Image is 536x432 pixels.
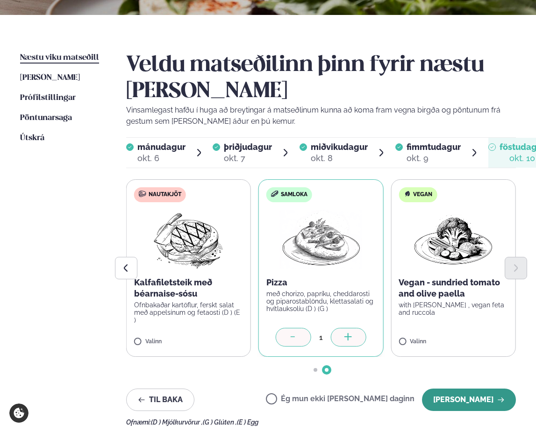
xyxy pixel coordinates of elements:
p: Vinsamlegast hafðu í huga að breytingar á matseðlinum kunna að koma fram vegna birgða og pöntunum... [126,105,516,127]
span: Útskrá [20,134,44,142]
p: með chorizo, papríku, cheddarosti og piparostablöndu, klettasalati og hvítlauksolíu (D ) (G ) [266,290,375,312]
span: Næstu viku matseðill [20,54,99,62]
div: Ofnæmi: [126,418,516,426]
p: Pizza [266,277,375,288]
a: [PERSON_NAME] [20,72,80,84]
button: Til baka [126,389,194,411]
span: þriðjudagur [224,142,272,152]
a: Útskrá [20,133,44,144]
p: Ofnbakaðar kartöflur, ferskt salat með appelsínum og fetaosti (D ) (E ) [134,301,243,324]
span: Vegan [413,191,432,198]
img: Pizza-Bread.png [280,210,362,269]
h2: Veldu matseðilinn þinn fyrir næstu [PERSON_NAME] [126,52,516,105]
span: Prófílstillingar [20,94,76,102]
p: with [PERSON_NAME] , vegan feta and ruccola [399,301,507,316]
a: Prófílstillingar [20,92,76,104]
div: okt. 6 [137,153,186,164]
div: okt. 9 [407,153,461,164]
span: Go to slide 1 [314,368,317,372]
div: okt. 8 [311,153,368,164]
button: Next slide [505,257,527,279]
img: Vegan.svg [403,190,411,198]
span: miðvikudagur [311,142,368,152]
span: [PERSON_NAME] [20,74,80,82]
span: Nautakjöt [149,191,181,198]
span: (G ) Glúten , [203,418,237,426]
img: sandwich-new-16px.svg [271,191,279,197]
span: Go to slide 2 [325,368,329,372]
button: Previous slide [115,257,137,279]
p: Vegan - sundried tomato and olive paella [399,277,507,299]
a: Cookie settings [9,404,29,423]
span: Samloka [281,191,307,198]
img: beef.svg [139,190,146,198]
span: mánudagur [137,142,186,152]
a: Pöntunarsaga [20,113,72,124]
p: Kalfafiletsteik með béarnaise-sósu [134,277,243,299]
span: (E ) Egg [237,418,258,426]
button: [PERSON_NAME] [422,389,516,411]
span: Pöntunarsaga [20,114,72,122]
img: Beef-Meat.png [147,210,230,269]
div: 1 [311,332,331,343]
div: okt. 7 [224,153,272,164]
img: Vegan.png [412,210,494,269]
span: (D ) Mjólkurvörur , [151,418,203,426]
span: fimmtudagur [407,142,461,152]
a: Næstu viku matseðill [20,52,99,64]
